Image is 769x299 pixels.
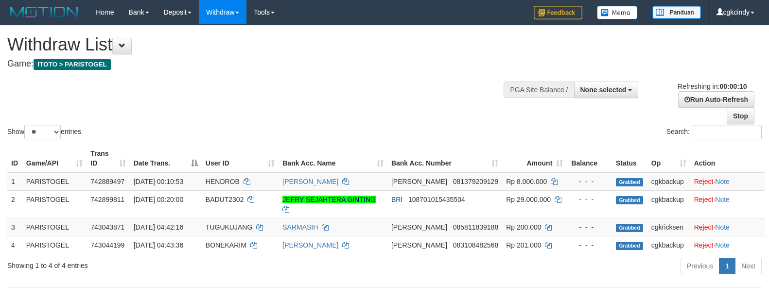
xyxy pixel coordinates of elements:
[690,236,765,254] td: ·
[206,178,240,185] span: HENDROB
[282,223,318,231] a: SARMASIH
[24,125,61,139] select: Showentries
[134,196,183,203] span: [DATE] 00:20:00
[678,83,747,90] span: Refreshing in:
[279,145,387,172] th: Bank Acc. Name: activate to sort column ascending
[90,178,124,185] span: 742889497
[87,145,129,172] th: Trans ID: activate to sort column ascending
[408,196,465,203] span: Copy 108701015435504 to clipboard
[391,241,447,249] span: [PERSON_NAME]
[282,196,376,203] a: JEFRY SEJAHTERA GINTING
[571,177,608,186] div: - - -
[652,6,701,19] img: panduan.png
[282,178,338,185] a: [PERSON_NAME]
[7,59,503,69] h4: Game:
[22,190,87,218] td: PARISTOGEL
[694,223,714,231] a: Reject
[90,223,124,231] span: 743043871
[202,145,279,172] th: User ID: activate to sort column ascending
[134,223,183,231] span: [DATE] 04:42:16
[694,196,714,203] a: Reject
[647,172,690,191] td: cgkbackup
[719,83,747,90] strong: 00:00:10
[715,241,730,249] a: Note
[206,241,246,249] span: BONEKARIM
[506,223,541,231] span: Rp 200.000
[506,241,541,249] span: Rp 201.000
[7,172,22,191] td: 1
[453,241,498,249] span: Copy 083108482568 to clipboard
[690,218,765,236] td: ·
[571,195,608,204] div: - - -
[506,178,547,185] span: Rp 8.000.000
[7,257,313,270] div: Showing 1 to 4 of 4 entries
[22,218,87,236] td: PARISTOGEL
[391,223,447,231] span: [PERSON_NAME]
[502,145,567,172] th: Amount: activate to sort column ascending
[715,223,730,231] a: Note
[678,91,754,108] a: Run Auto-Refresh
[715,178,730,185] a: Note
[22,236,87,254] td: PARISTOGEL
[90,196,124,203] span: 742899811
[453,178,498,185] span: Copy 081379209129 to clipboard
[693,125,762,139] input: Search:
[647,236,690,254] td: cgkbackup
[7,145,22,172] th: ID
[134,241,183,249] span: [DATE] 04:43:36
[647,190,690,218] td: cgkbackup
[735,258,762,274] a: Next
[206,196,244,203] span: BADUT2302
[616,196,643,204] span: Grabbed
[715,196,730,203] a: Note
[391,178,447,185] span: [PERSON_NAME]
[612,145,647,172] th: Status
[22,172,87,191] td: PARISTOGEL
[7,35,503,54] h1: Withdraw List
[7,5,81,19] img: MOTION_logo.png
[727,108,754,124] a: Stop
[681,258,719,274] a: Previous
[597,6,638,19] img: Button%20Memo.svg
[282,241,338,249] a: [PERSON_NAME]
[571,222,608,232] div: - - -
[391,196,402,203] span: BRI
[34,59,111,70] span: ITOTO > PARISTOGEL
[534,6,582,19] img: Feedback.jpg
[7,190,22,218] td: 2
[616,242,643,250] span: Grabbed
[574,82,639,98] button: None selected
[647,218,690,236] td: cgkricksen
[690,145,765,172] th: Action
[22,145,87,172] th: Game/API: activate to sort column ascending
[504,82,574,98] div: PGA Site Balance /
[506,196,551,203] span: Rp 29.000.000
[647,145,690,172] th: Op: activate to sort column ascending
[387,145,502,172] th: Bank Acc. Number: activate to sort column ascending
[90,241,124,249] span: 743044199
[7,236,22,254] td: 4
[7,125,81,139] label: Show entries
[571,240,608,250] div: - - -
[694,241,714,249] a: Reject
[567,145,612,172] th: Balance
[690,190,765,218] td: ·
[690,172,765,191] td: ·
[134,178,183,185] span: [DATE] 00:10:53
[719,258,735,274] a: 1
[580,86,627,94] span: None selected
[694,178,714,185] a: Reject
[7,218,22,236] td: 3
[453,223,498,231] span: Copy 085811839188 to clipboard
[666,125,762,139] label: Search:
[206,223,252,231] span: TUGUKUJANG
[616,178,643,186] span: Grabbed
[616,224,643,232] span: Grabbed
[130,145,202,172] th: Date Trans.: activate to sort column descending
